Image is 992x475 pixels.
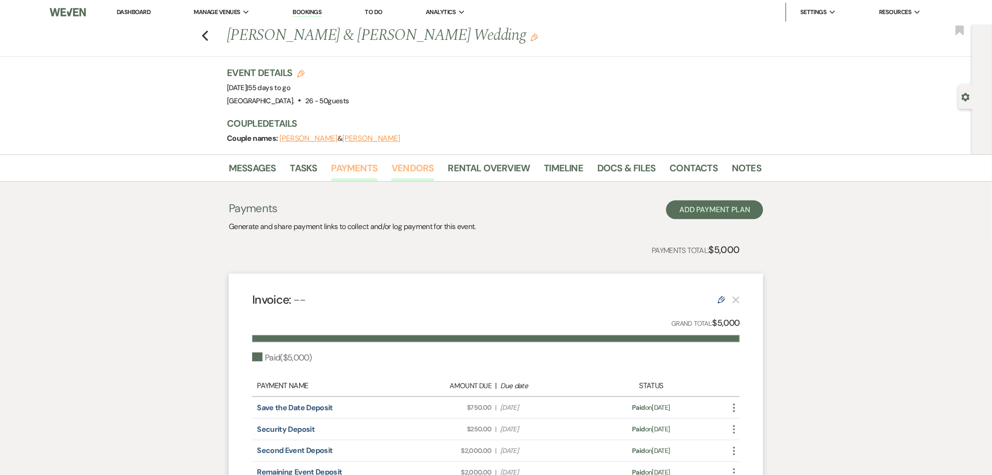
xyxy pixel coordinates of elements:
p: Payments Total: [652,242,740,257]
span: | [496,403,496,413]
span: | [247,83,290,92]
span: [GEOGRAPHIC_DATA]. [227,96,294,106]
span: 26 - 50 guests [305,96,349,106]
span: Resources [879,8,911,17]
span: Couple names: [227,133,279,143]
div: Status [592,380,711,391]
span: Manage Venues [194,8,240,17]
span: $750.00 [406,403,492,413]
h4: Invoice: [252,291,306,308]
a: Second Event Deposit [257,445,332,455]
span: & [279,134,400,143]
strong: $5,000 [709,244,740,256]
div: Payment Name [257,380,400,391]
a: Save the Date Deposit [257,403,333,413]
p: Grand Total: [672,316,740,330]
a: Notes [732,161,761,181]
span: [DATE] [500,446,586,456]
a: To Do [365,8,383,16]
span: -- [293,292,306,307]
span: [DATE] [500,424,586,434]
span: Settings [800,8,827,17]
a: Messages [229,161,276,181]
h3: Event Details [227,66,349,79]
button: Open lead details [962,92,970,101]
a: Dashboard [117,8,150,16]
span: [DATE] [500,403,586,413]
span: [DATE] [227,83,290,92]
p: Generate and share payment links to collect and/or log payment for this event. [229,221,476,233]
strong: $5,000 [713,317,740,329]
div: on [DATE] [592,446,711,456]
a: Payments [331,161,378,181]
a: Tasks [290,161,317,181]
h3: Payments [229,200,476,216]
button: Edit [531,33,538,41]
button: This payment plan cannot be deleted because it contains links that have been paid through Weven’s... [732,296,740,304]
a: Contacts [670,161,718,181]
span: $2,000.00 [406,446,492,456]
div: | [400,380,592,391]
span: | [496,446,496,456]
div: on [DATE] [592,403,711,413]
button: [PERSON_NAME] [279,135,338,142]
div: Paid ( $5,000 ) [252,352,312,364]
div: Amount Due [405,381,491,391]
a: Security Deposit [257,424,315,434]
div: Due date [501,381,587,391]
a: Vendors [391,161,434,181]
h3: Couple Details [227,117,752,130]
div: on [DATE] [592,424,711,434]
span: Analytics [426,8,456,17]
h1: [PERSON_NAME] & [PERSON_NAME] Wedding [227,24,647,47]
span: $250.00 [406,424,492,434]
img: Weven Logo [50,2,86,22]
a: Bookings [293,8,322,17]
span: Paid [632,403,645,412]
button: [PERSON_NAME] [342,135,400,142]
a: Timeline [544,161,584,181]
span: Paid [632,425,645,433]
span: | [496,424,496,434]
span: Paid [632,446,645,455]
a: Docs & Files [597,161,655,181]
span: 55 days to go [248,83,291,92]
a: Rental Overview [448,161,530,181]
button: Add Payment Plan [666,200,763,219]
